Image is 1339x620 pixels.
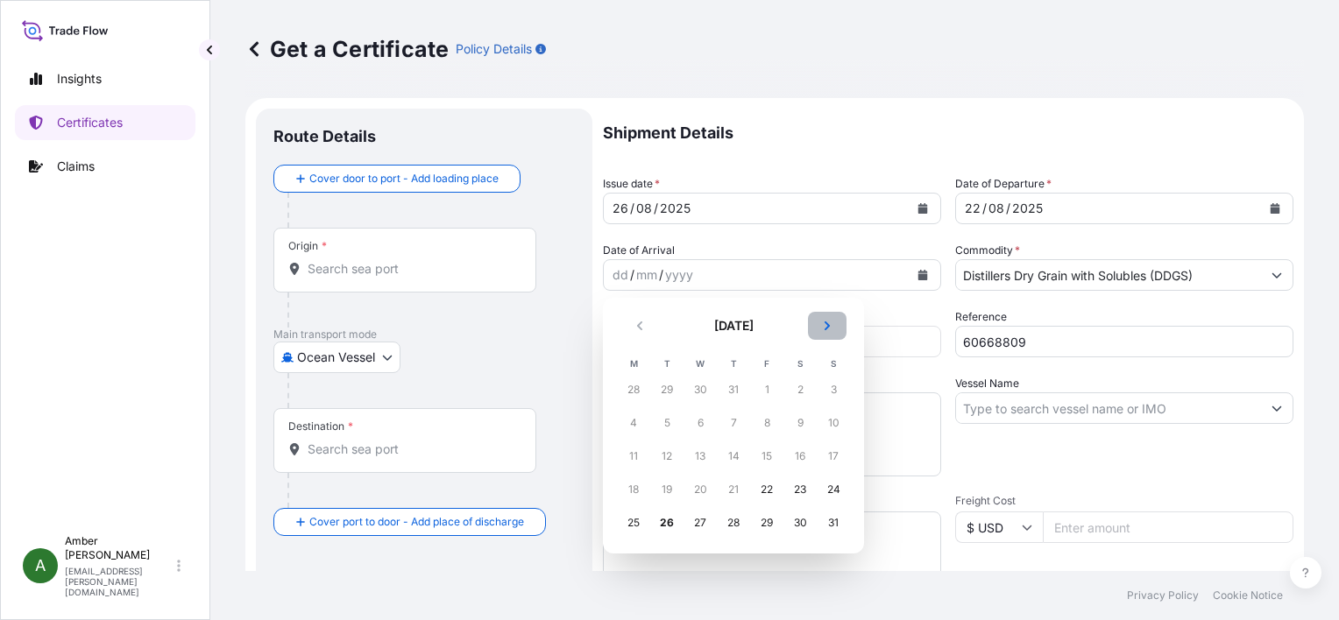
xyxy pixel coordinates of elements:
th: T [650,354,684,373]
div: Sunday 10 August 2025 [818,407,849,439]
div: Monday 11 August 2025 [618,440,649,472]
div: Tuesday 5 August 2025 [651,407,683,439]
button: Next [808,312,847,340]
div: Today, Tuesday 26 August 2025 [651,507,683,539]
div: Wednesday 27 August 2025 [684,507,716,539]
div: Friday 29 August 2025 [751,507,783,539]
div: Saturday 9 August 2025 [784,407,816,439]
div: Saturday 16 August 2025 [784,440,816,472]
div: Thursday 31 July 2025 [718,374,749,405]
p: Get a Certificate [245,35,449,63]
div: Tuesday 29 July 2025 [651,374,683,405]
p: Policy Details [456,40,532,58]
div: Thursday 28 August 2025 [718,507,749,539]
div: Monday 18 August 2025 [618,474,649,505]
div: Monday 4 August 2025 [618,407,649,439]
div: Monday 28 July 2025 [618,374,649,405]
div: Wednesday 6 August 2025 [684,407,716,439]
div: Friday 1 August 2025 [751,374,783,405]
th: S [817,354,850,373]
div: Wednesday 30 July 2025 [684,374,716,405]
div: Sunday 31 August 2025 [818,507,849,539]
th: F [750,354,783,373]
th: M [617,354,650,373]
div: Tuesday 12 August 2025 [651,440,683,472]
div: Wednesday 13 August 2025 [684,440,716,472]
th: W [684,354,717,373]
div: Friday 15 August 2025 [751,440,783,472]
th: T [717,354,750,373]
button: Previous [620,312,659,340]
h2: [DATE] [669,317,797,335]
div: Sunday 24 August 2025 [818,474,849,505]
div: Friday 22 August 2025, First available date [751,474,783,505]
div: Saturday 2 August 2025 [784,374,816,405]
table: August 2025 [617,354,850,539]
div: August 2025 [617,312,850,539]
div: Saturday 23 August 2025 [784,474,816,505]
div: Tuesday 19 August 2025 [651,474,683,505]
div: Wednesday 20 August 2025 [684,474,716,505]
div: Saturday 30 August 2025 [784,507,816,539]
div: Thursday 21 August 2025 [718,474,749,505]
div: Thursday 7 August 2025 [718,407,749,439]
div: Sunday 17 August 2025 [818,440,849,472]
th: S [783,354,817,373]
div: Friday 8 August 2025 [751,407,783,439]
section: Calendar [603,298,864,553]
div: Monday 25 August 2025 [618,507,649,539]
div: Thursday 14 August 2025 [718,440,749,472]
div: Sunday 3 August 2025 [818,374,849,405]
